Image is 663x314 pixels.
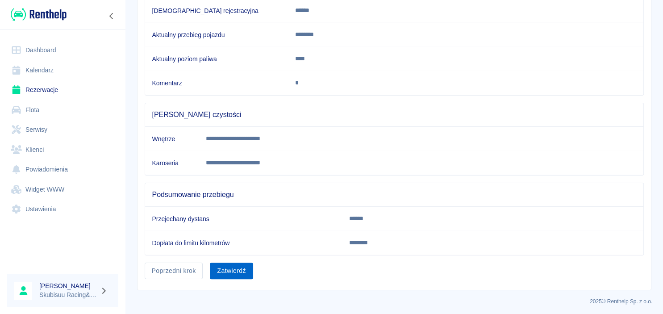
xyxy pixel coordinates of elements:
h6: Karoseria [152,159,192,167]
h6: Komentarz [152,79,281,88]
h6: [PERSON_NAME] [39,281,96,290]
a: Flota [7,100,118,120]
a: Renthelp logo [7,7,67,22]
span: [PERSON_NAME] czystości [152,110,636,119]
a: Widget WWW [7,180,118,200]
button: Zwiń nawigację [105,10,118,22]
a: Kalendarz [7,60,118,80]
h6: Przejechany dystans [152,214,335,223]
button: Zatwierdź [210,263,253,279]
a: Dashboard [7,40,118,60]
a: Rezerwacje [7,80,118,100]
h6: Aktualny przebieg pojazdu [152,30,281,39]
img: Renthelp logo [11,7,67,22]
a: Klienci [7,140,118,160]
a: Serwisy [7,120,118,140]
a: Ustawienia [7,199,118,219]
h6: Dopłata do limitu kilometrów [152,239,335,247]
button: Poprzedni krok [145,263,203,279]
h6: Aktualny poziom paliwa [152,54,281,63]
a: Powiadomienia [7,159,118,180]
p: Skubisuu Racing&Rent [39,290,96,300]
h6: [DEMOGRAPHIC_DATA] rejestracyjna [152,6,281,15]
h6: Wnętrze [152,134,192,143]
span: Podsumowanie przebiegu [152,190,636,199]
p: 2025 © Renthelp Sp. z o.o. [136,297,652,306]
